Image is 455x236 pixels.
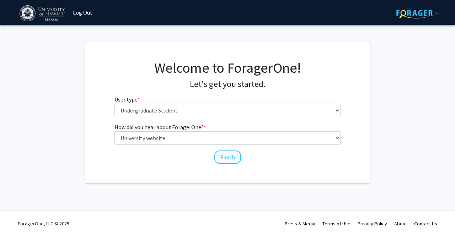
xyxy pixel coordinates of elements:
a: About [394,220,407,227]
img: ForagerOne Logo [396,7,441,18]
img: University of Hawaiʻi at Mānoa Logo [20,5,66,21]
a: Privacy Policy [358,220,387,227]
label: How did you hear about ForagerOne? [114,123,206,131]
iframe: Chat [5,204,30,231]
label: User type [114,95,140,104]
button: Finish [214,150,241,164]
h1: Welcome to ForagerOne! [114,59,341,76]
a: Contact Us [414,220,437,227]
h4: Let's get you started. [114,79,341,89]
a: Press & Media [285,220,315,227]
a: Terms of Use [322,220,350,227]
div: ForagerOne, LLC © 2025 [18,211,69,236]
